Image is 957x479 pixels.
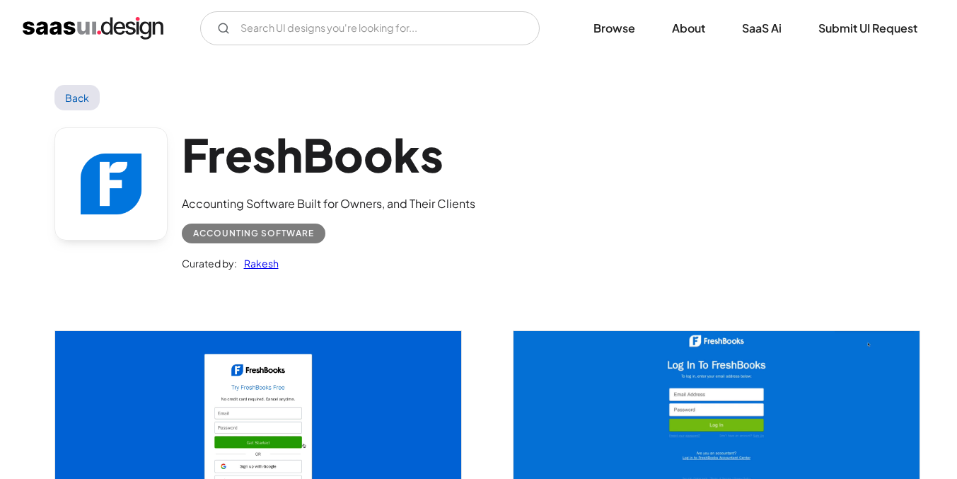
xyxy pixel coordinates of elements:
div: Accounting Software Built for Owners, and Their Clients [182,195,475,212]
div: Curated by: [182,255,237,272]
a: Rakesh [237,255,279,272]
a: Browse [576,13,652,44]
a: SaaS Ai [725,13,799,44]
a: home [23,17,163,40]
a: About [655,13,722,44]
div: Accounting Software [193,225,314,242]
h1: FreshBooks [182,127,475,182]
a: Submit UI Request [801,13,934,44]
form: Email Form [200,11,540,45]
a: Back [54,85,100,110]
input: Search UI designs you're looking for... [200,11,540,45]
